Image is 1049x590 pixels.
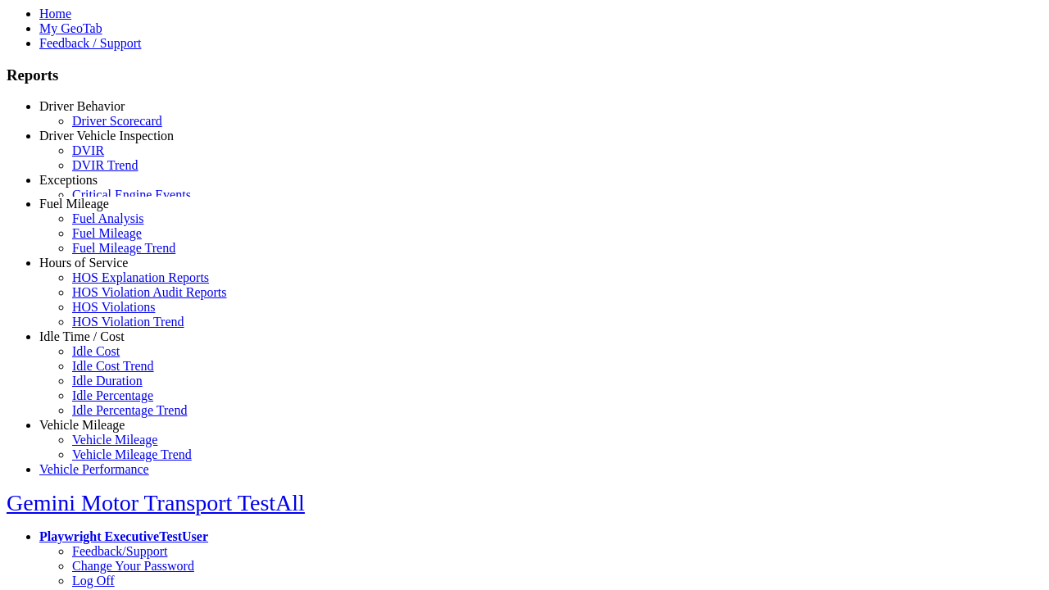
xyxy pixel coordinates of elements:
[7,66,1042,84] h3: Reports
[72,544,167,558] a: Feedback/Support
[7,490,305,515] a: Gemini Motor Transport TestAll
[72,211,144,225] a: Fuel Analysis
[39,21,102,35] a: My GeoTab
[39,173,98,187] a: Exceptions
[39,256,128,270] a: Hours of Service
[72,188,191,202] a: Critical Engine Events
[72,359,154,373] a: Idle Cost Trend
[72,447,192,461] a: Vehicle Mileage Trend
[72,559,194,573] a: Change Your Password
[72,285,227,299] a: HOS Violation Audit Reports
[39,99,125,113] a: Driver Behavior
[39,129,174,143] a: Driver Vehicle Inspection
[72,226,142,240] a: Fuel Mileage
[39,197,109,211] a: Fuel Mileage
[72,433,157,447] a: Vehicle Mileage
[39,36,141,50] a: Feedback / Support
[72,158,138,172] a: DVIR Trend
[72,300,155,314] a: HOS Violations
[39,7,71,20] a: Home
[72,241,175,255] a: Fuel Mileage Trend
[39,329,125,343] a: Idle Time / Cost
[72,270,209,284] a: HOS Explanation Reports
[72,574,115,588] a: Log Off
[72,374,143,388] a: Idle Duration
[72,388,153,402] a: Idle Percentage
[72,315,184,329] a: HOS Violation Trend
[72,143,104,157] a: DVIR
[72,114,162,128] a: Driver Scorecard
[39,529,208,543] a: Playwright ExecutiveTestUser
[39,418,125,432] a: Vehicle Mileage
[39,462,149,476] a: Vehicle Performance
[72,344,120,358] a: Idle Cost
[72,403,187,417] a: Idle Percentage Trend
